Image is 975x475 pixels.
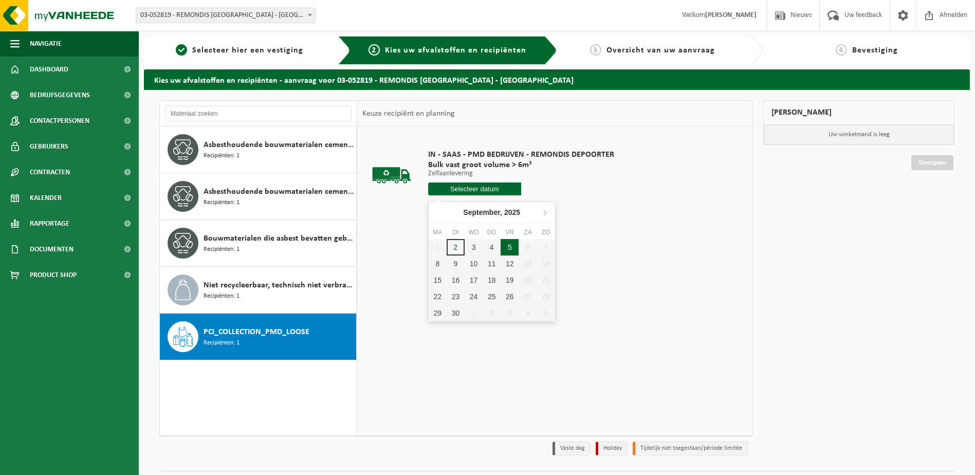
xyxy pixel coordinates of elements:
button: Niet recycleerbaar, technisch niet verbrandbaar afval (brandbaar) Recipiënten: 1 [160,267,357,314]
input: Materiaal zoeken [165,106,352,121]
div: 22 [429,288,447,305]
input: Selecteer datum [428,182,521,195]
span: Selecteer hier een vestiging [192,46,303,54]
div: 25 [483,288,501,305]
span: Product Shop [30,262,77,288]
button: Asbesthoudende bouwmaterialen cementgebonden met isolatie(hechtgebonden) Recipiënten: 1 [160,173,357,220]
div: 29 [429,305,447,321]
span: Recipiënten: 1 [204,151,240,161]
div: 26 [501,288,519,305]
p: Zelfaanlevering [428,170,614,177]
span: Recipiënten: 1 [204,245,240,254]
span: Navigatie [30,31,62,57]
div: vr [501,227,519,238]
strong: [PERSON_NAME] [705,11,757,19]
span: Rapportage [30,211,69,236]
span: Kies uw afvalstoffen en recipiënten [385,46,526,54]
div: 19 [501,272,519,288]
div: za [519,227,537,238]
span: 03-052819 - REMONDIS WEST-VLAANDEREN - OOSTENDE [136,8,316,23]
div: 2 [447,239,465,255]
span: 4 [836,44,847,56]
div: [PERSON_NAME] [763,100,954,125]
i: 2025 [504,209,520,216]
div: 1 [465,305,483,321]
span: Bulk vast groot volume > 6m³ [428,160,614,170]
span: Bedrijfsgegevens [30,82,90,108]
div: 23 [447,288,465,305]
div: 11 [483,255,501,272]
div: 12 [501,255,519,272]
span: 3 [590,44,601,56]
div: do [483,227,501,238]
li: Holiday [596,442,628,455]
div: Keuze recipiënt en planning [357,101,460,126]
span: Asbesthoudende bouwmaterialen cementgebonden (hechtgebonden) [204,139,354,151]
div: 17 [465,272,483,288]
span: Gebruikers [30,134,68,159]
button: PCI_COLLECTION_PMD_LOOSE Recipiënten: 1 [160,314,357,360]
div: di [447,227,465,238]
span: 03-052819 - REMONDIS WEST-VLAANDEREN - OOSTENDE [136,8,315,23]
div: 10 [465,255,483,272]
span: Overzicht van uw aanvraag [606,46,715,54]
div: 3 [465,239,483,255]
button: Asbesthoudende bouwmaterialen cementgebonden (hechtgebonden) Recipiënten: 1 [160,126,357,173]
div: 2 [483,305,501,321]
div: 16 [447,272,465,288]
div: 30 [447,305,465,321]
span: Recipiënten: 1 [204,338,240,348]
span: 2 [369,44,380,56]
span: Recipiënten: 1 [204,198,240,208]
a: Doorgaan [911,155,953,170]
p: Uw winkelmand is leeg [764,125,954,144]
div: September, [459,204,524,221]
h2: Kies uw afvalstoffen en recipiënten - aanvraag voor 03-052819 - REMONDIS [GEOGRAPHIC_DATA] - [GEO... [144,69,970,89]
span: Contactpersonen [30,108,89,134]
div: 24 [465,288,483,305]
span: Dashboard [30,57,68,82]
button: Bouwmaterialen die asbest bevatten gebonden aan cement, bitumen, kunststof of lijm (hechtgebonden... [160,220,357,267]
div: 9 [447,255,465,272]
div: 4 [483,239,501,255]
div: zo [537,227,555,238]
span: Asbesthoudende bouwmaterialen cementgebonden met isolatie(hechtgebonden) [204,186,354,198]
span: Contracten [30,159,70,185]
li: Vaste dag [553,442,591,455]
a: 1Selecteer hier een vestiging [149,44,330,57]
div: 8 [429,255,447,272]
div: 3 [501,305,519,321]
span: Niet recycleerbaar, technisch niet verbrandbaar afval (brandbaar) [204,279,354,291]
span: 1 [176,44,187,56]
span: Kalender [30,185,62,211]
span: Bouwmaterialen die asbest bevatten gebonden aan cement, bitumen, kunststof of lijm (hechtgebonden... [204,232,354,245]
div: wo [465,227,483,238]
div: 5 [501,239,519,255]
span: Bevestiging [852,46,898,54]
span: PCI_COLLECTION_PMD_LOOSE [204,326,309,338]
span: Recipiënten: 1 [204,291,240,301]
span: IN - SAAS - PMD BEDRIJVEN - REMONDIS DEPOORTER [428,150,614,160]
div: ma [429,227,447,238]
span: Documenten [30,236,73,262]
div: 15 [429,272,447,288]
div: 18 [483,272,501,288]
li: Tijdelijk niet toegestaan/période limitée [633,442,748,455]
